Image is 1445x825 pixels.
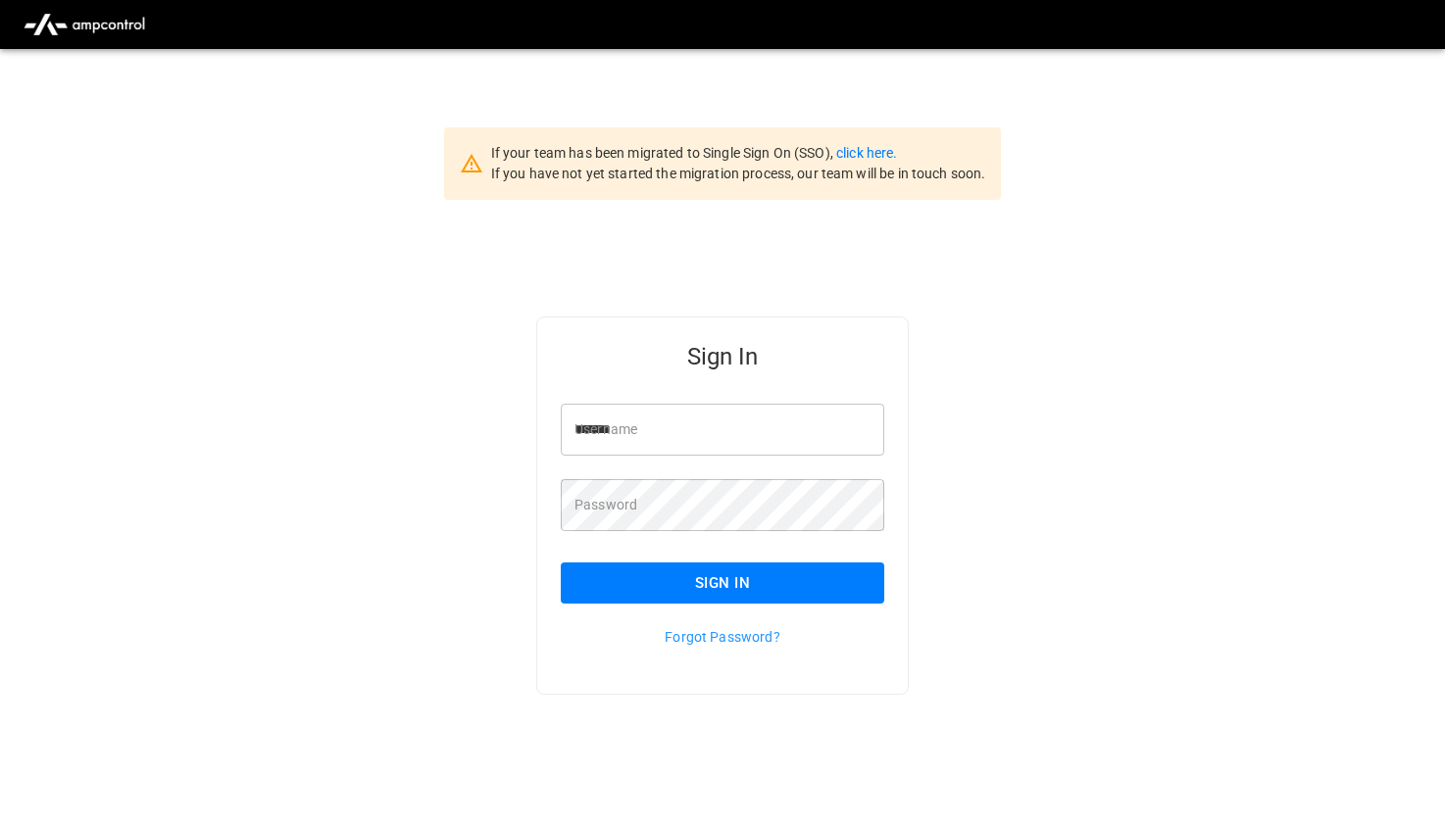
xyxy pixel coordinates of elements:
img: ampcontrol.io logo [16,6,153,43]
a: click here. [836,145,897,161]
button: Sign In [561,562,884,604]
h5: Sign In [561,341,884,372]
p: Forgot Password? [561,627,884,647]
span: If your team has been migrated to Single Sign On (SSO), [491,145,836,161]
span: If you have not yet started the migration process, our team will be in touch soon. [491,166,986,181]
